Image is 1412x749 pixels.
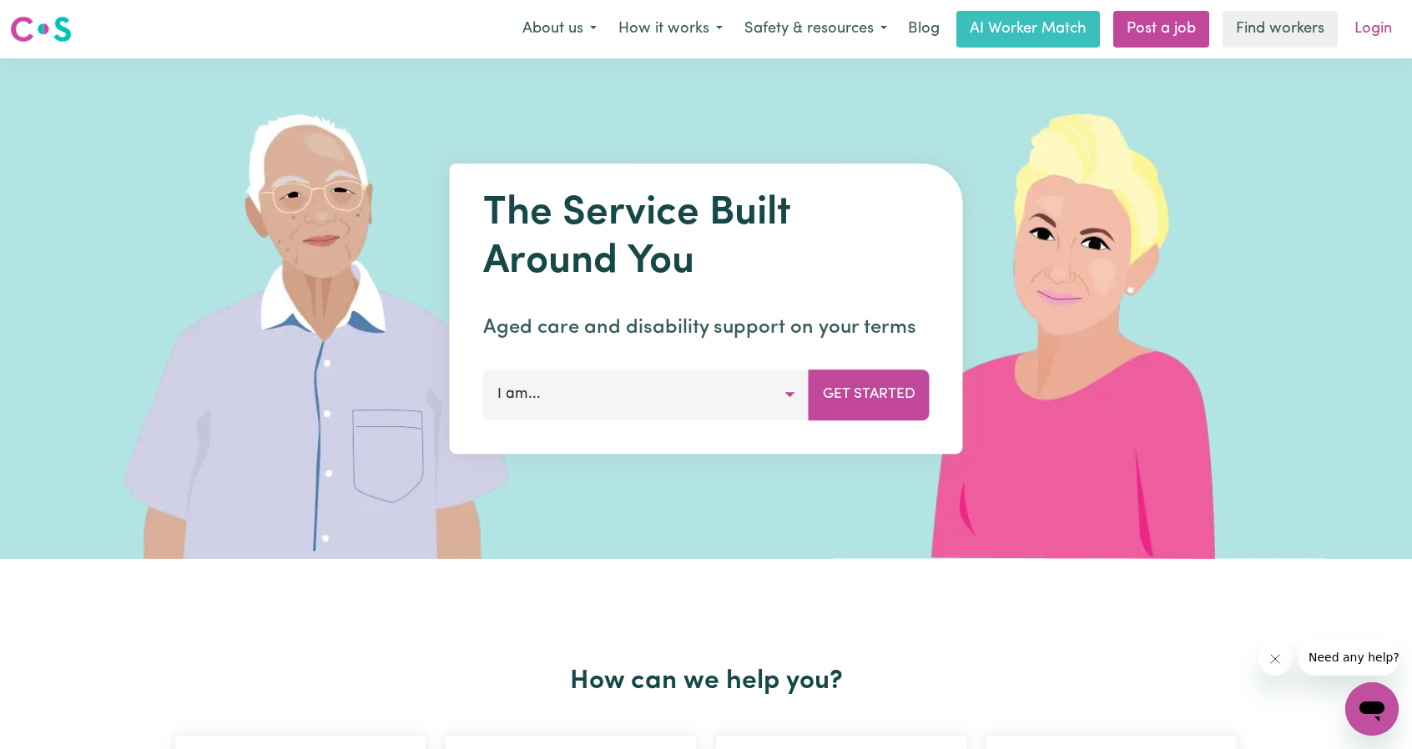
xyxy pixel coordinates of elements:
button: How it works [608,12,734,47]
a: Blog [898,11,950,48]
button: I am... [483,369,809,420]
button: About us [512,12,608,47]
h2: How can we help you? [165,666,1247,697]
iframe: Close message [1258,642,1292,676]
a: AI Worker Match [956,11,1100,48]
iframe: Message from company [1299,639,1399,676]
h1: The Service Built Around You [483,190,930,286]
p: Aged care and disability support on your terms [483,313,930,343]
span: Need any help? [10,12,101,25]
a: Careseekers logo [10,10,72,48]
a: Post a job [1113,11,1209,48]
iframe: Button to launch messaging window [1345,682,1399,736]
img: Careseekers logo [10,14,72,44]
button: Get Started [809,369,930,420]
button: Safety & resources [734,12,898,47]
a: Find workers [1223,11,1338,48]
a: Login [1344,11,1402,48]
